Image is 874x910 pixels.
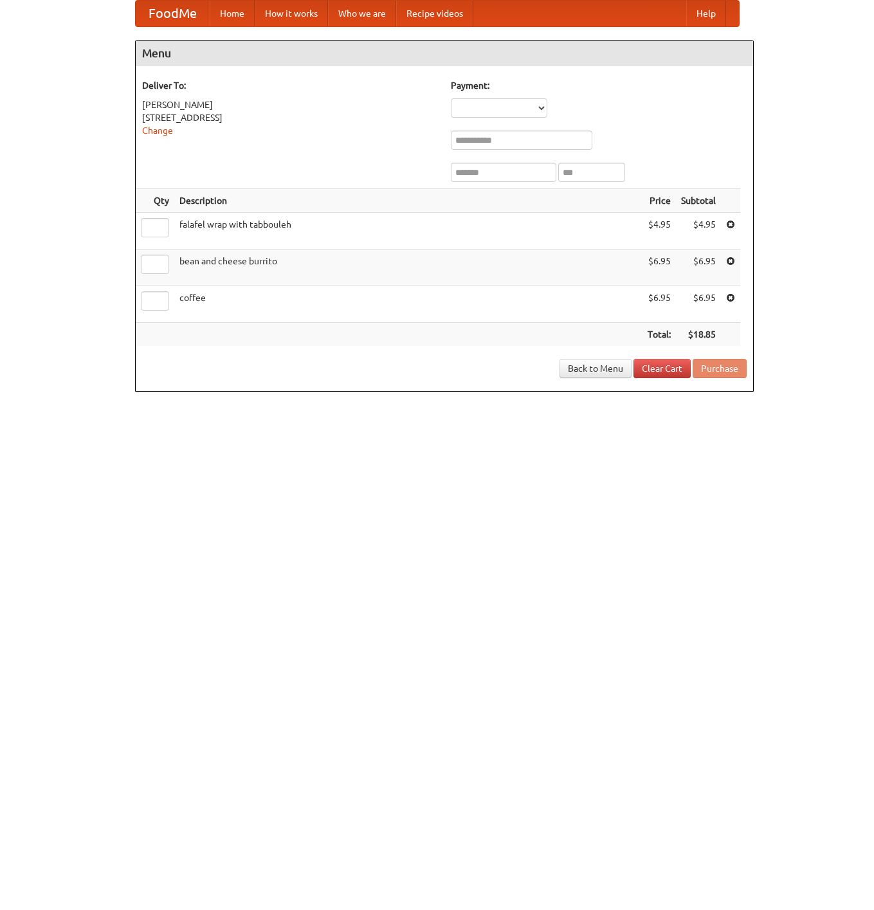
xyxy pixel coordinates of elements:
[174,250,642,286] td: bean and cheese burrito
[686,1,726,26] a: Help
[174,189,642,213] th: Description
[693,359,747,378] button: Purchase
[560,359,632,378] a: Back to Menu
[136,41,753,66] h4: Menu
[174,286,642,323] td: coffee
[642,213,676,250] td: $4.95
[328,1,396,26] a: Who we are
[142,111,438,124] div: [STREET_ADDRESS]
[676,250,721,286] td: $6.95
[451,79,747,92] h5: Payment:
[396,1,473,26] a: Recipe videos
[142,79,438,92] h5: Deliver To:
[633,359,691,378] a: Clear Cart
[642,250,676,286] td: $6.95
[642,323,676,347] th: Total:
[676,189,721,213] th: Subtotal
[142,98,438,111] div: [PERSON_NAME]
[174,213,642,250] td: falafel wrap with tabbouleh
[676,213,721,250] td: $4.95
[136,189,174,213] th: Qty
[136,1,210,26] a: FoodMe
[210,1,255,26] a: Home
[142,125,173,136] a: Change
[676,286,721,323] td: $6.95
[676,323,721,347] th: $18.85
[642,286,676,323] td: $6.95
[255,1,328,26] a: How it works
[642,189,676,213] th: Price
